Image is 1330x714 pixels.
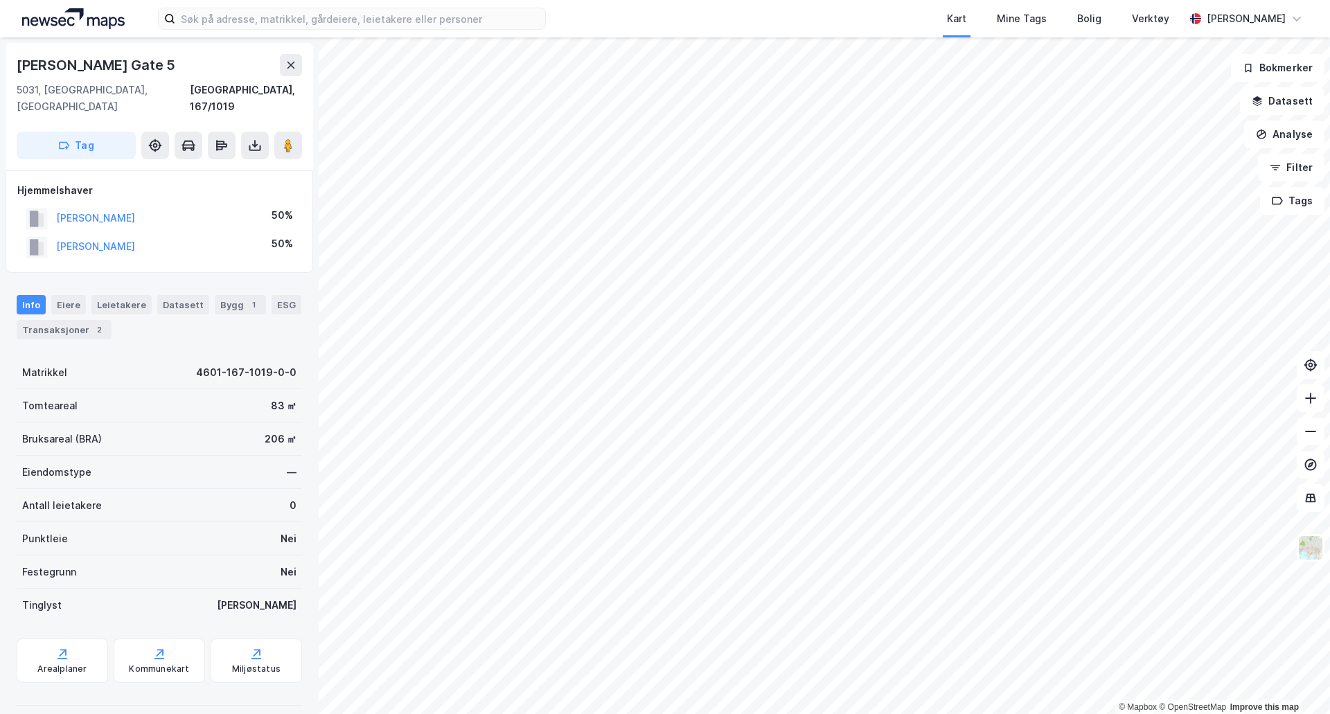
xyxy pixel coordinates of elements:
[1132,10,1169,27] div: Verktøy
[215,295,266,314] div: Bygg
[1231,54,1324,82] button: Bokmerker
[22,497,102,514] div: Antall leietakere
[287,464,296,481] div: —
[1207,10,1286,27] div: [PERSON_NAME]
[997,10,1047,27] div: Mine Tags
[281,564,296,580] div: Nei
[272,295,301,314] div: ESG
[22,431,102,447] div: Bruksareal (BRA)
[175,8,545,29] input: Søk på adresse, matrikkel, gårdeiere, leietakere eller personer
[281,530,296,547] div: Nei
[272,207,293,224] div: 50%
[157,295,209,314] div: Datasett
[37,663,87,675] div: Arealplaner
[129,663,189,675] div: Kommunekart
[196,364,296,381] div: 4601-167-1019-0-0
[22,597,62,614] div: Tinglyst
[22,564,76,580] div: Festegrunn
[22,8,125,29] img: logo.a4113a55bc3d86da70a041830d287a7e.svg
[22,464,91,481] div: Eiendomstype
[22,364,67,381] div: Matrikkel
[1297,535,1324,561] img: Z
[17,182,301,199] div: Hjemmelshaver
[290,497,296,514] div: 0
[1159,702,1226,712] a: OpenStreetMap
[1240,87,1324,115] button: Datasett
[1244,121,1324,148] button: Analyse
[247,298,260,312] div: 1
[1260,187,1324,215] button: Tags
[1230,702,1299,712] a: Improve this map
[22,530,68,547] div: Punktleie
[217,597,296,614] div: [PERSON_NAME]
[1077,10,1101,27] div: Bolig
[51,295,86,314] div: Eiere
[17,295,46,314] div: Info
[1261,648,1330,714] div: Kontrollprogram for chat
[190,82,302,115] div: [GEOGRAPHIC_DATA], 167/1019
[17,82,190,115] div: 5031, [GEOGRAPHIC_DATA], [GEOGRAPHIC_DATA]
[265,431,296,447] div: 206 ㎡
[947,10,966,27] div: Kart
[17,132,136,159] button: Tag
[232,663,281,675] div: Miljøstatus
[92,323,106,337] div: 2
[22,398,78,414] div: Tomteareal
[272,235,293,252] div: 50%
[1119,702,1157,712] a: Mapbox
[17,54,178,76] div: [PERSON_NAME] Gate 5
[1258,154,1324,181] button: Filter
[271,398,296,414] div: 83 ㎡
[1261,648,1330,714] iframe: Chat Widget
[91,295,152,314] div: Leietakere
[17,320,112,339] div: Transaksjoner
